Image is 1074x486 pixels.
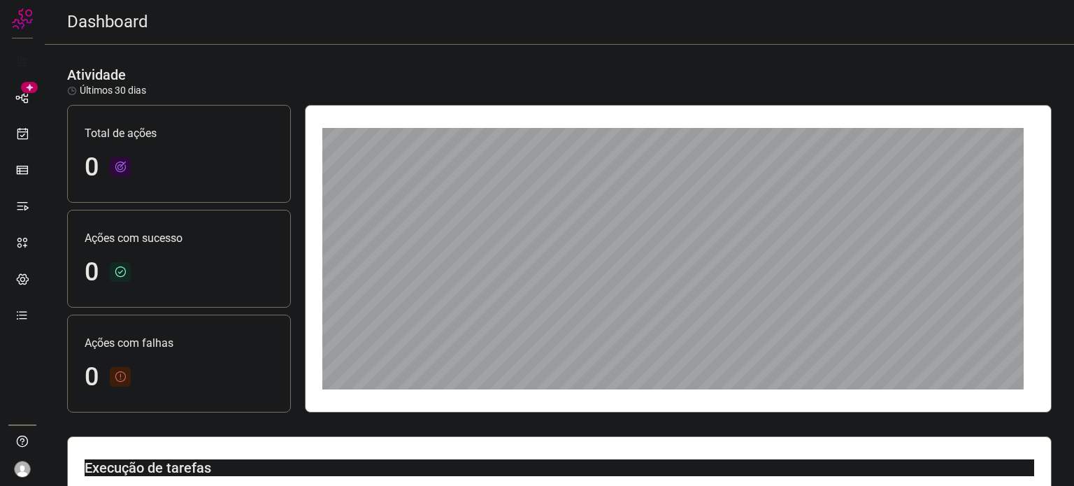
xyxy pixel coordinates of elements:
h3: Execução de tarefas [85,459,1034,476]
h2: Dashboard [67,12,148,32]
p: Ações com sucesso [85,230,273,247]
p: Últimos 30 dias [67,83,146,98]
h1: 0 [85,362,99,392]
p: Ações com falhas [85,335,273,352]
h3: Atividade [67,66,126,83]
p: Total de ações [85,125,273,142]
img: avatar-user-boy.jpg [14,461,31,478]
h1: 0 [85,257,99,287]
h1: 0 [85,152,99,183]
img: Logo [12,8,33,29]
